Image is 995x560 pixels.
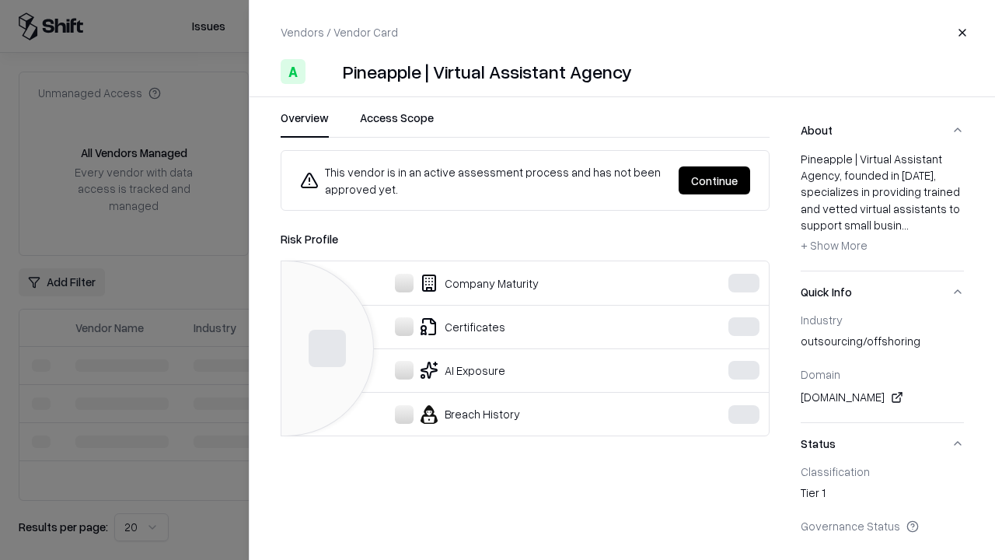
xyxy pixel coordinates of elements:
div: A [281,59,305,84]
div: This vendor is in an active assessment process and has not been approved yet. [300,163,666,198]
button: Overview [281,110,329,138]
div: outsourcing/offshoring [801,333,964,355]
div: About [801,151,964,271]
img: Pineapple | Virtual Assistant Agency [312,59,337,84]
div: [DOMAIN_NAME] [801,388,964,407]
div: AI Exposure [294,361,681,380]
div: Governance Status [801,519,964,533]
span: ... [902,218,909,232]
p: Vendors / Vendor Card [281,24,398,40]
button: + Show More [801,233,868,258]
div: Company Maturity [294,274,681,292]
div: Classification [801,464,964,478]
div: Industry [801,313,964,327]
div: Domain [801,367,964,381]
div: Quick Info [801,313,964,422]
span: + Show More [801,238,868,252]
button: Continue [679,166,750,194]
div: Pineapple | Virtual Assistant Agency, founded in [DATE], specializes in providing trained and vet... [801,151,964,258]
div: Certificates [294,317,681,336]
button: Quick Info [801,271,964,313]
div: Breach History [294,405,681,424]
button: About [801,110,964,151]
div: Tier 1 [801,485,964,506]
button: Access Scope [360,110,434,138]
div: Risk Profile [281,229,770,248]
div: Pineapple | Virtual Assistant Agency [343,59,632,84]
button: Status [801,423,964,464]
